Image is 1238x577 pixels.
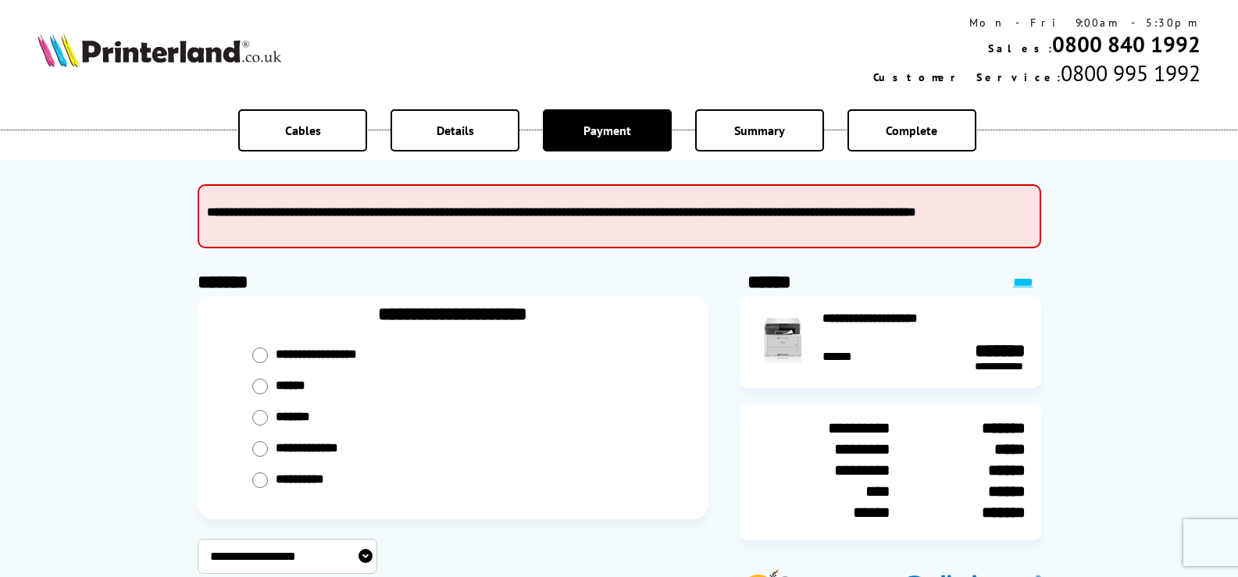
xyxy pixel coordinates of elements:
span: Payment [583,123,631,138]
span: 0800 995 1992 [1061,59,1201,87]
span: Details [437,123,474,138]
span: Customer Service: [873,70,1061,84]
img: Printerland Logo [37,33,281,67]
span: Summary [734,123,785,138]
span: Complete [886,123,937,138]
span: Cables [285,123,321,138]
a: 0800 840 1992 [1052,30,1201,59]
div: Mon - Fri 9:00am - 5:30pm [873,16,1201,30]
span: Sales: [988,41,1052,55]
